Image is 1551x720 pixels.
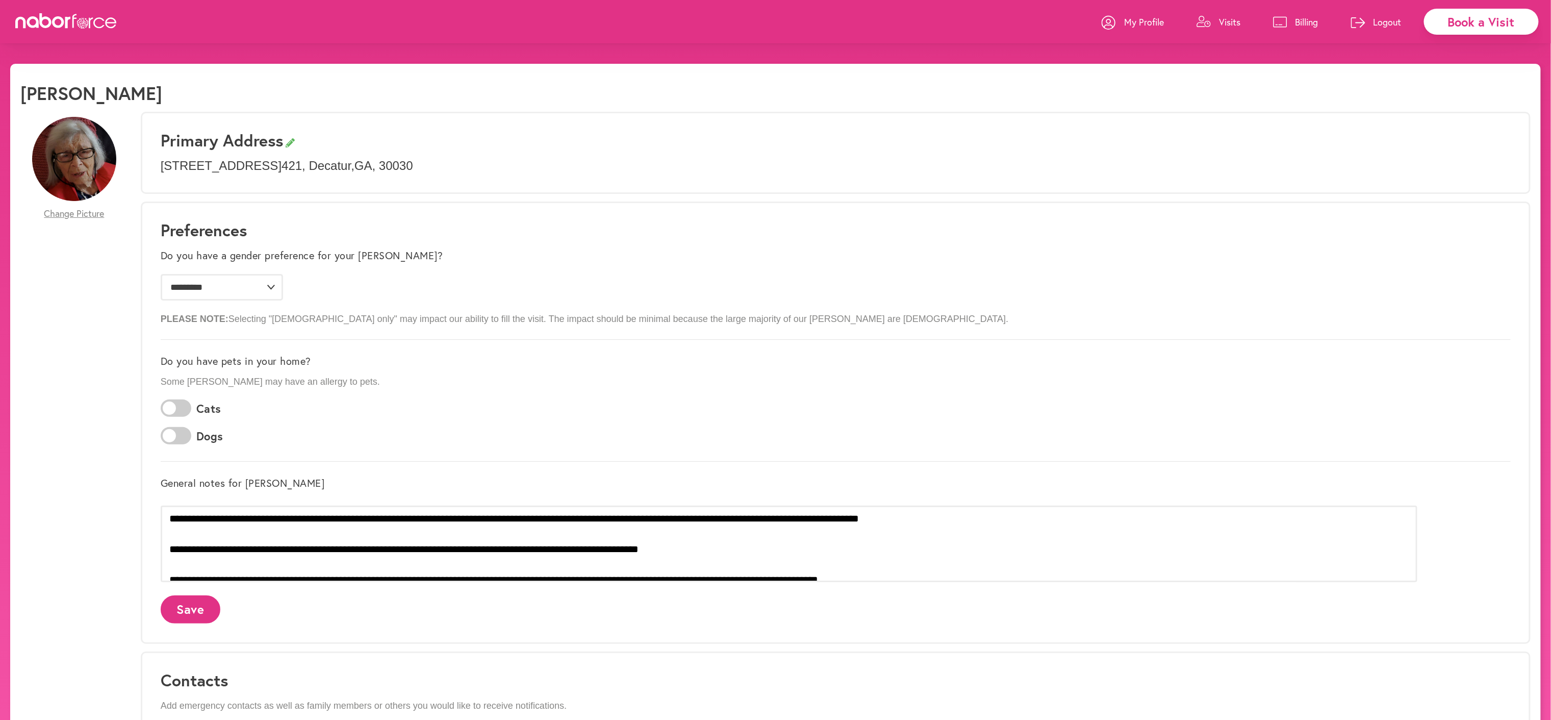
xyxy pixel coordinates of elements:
[161,595,220,624] button: Save
[161,159,1511,173] p: [STREET_ADDRESS] 421 , Decatur , GA , 30030
[161,220,1511,240] h1: Preferences
[1424,9,1539,35] div: Book a Visit
[161,671,1511,690] h3: Contacts
[1219,16,1240,28] p: Visits
[161,306,1511,325] p: Selecting "[DEMOGRAPHIC_DATA] only" may impact our ability to fill the visit. The impact should b...
[161,377,1511,388] p: Some [PERSON_NAME] may have an allergy to pets.
[32,117,116,201] img: 7r1bOS6R3uvO60Psj4An
[1295,16,1318,28] p: Billing
[161,314,228,324] b: PLEASE NOTE:
[20,82,162,104] h1: [PERSON_NAME]
[1124,16,1164,28] p: My Profile
[196,402,221,415] label: Cats
[161,355,311,367] label: Do you have pets in your home?
[161,131,1511,150] h3: Primary Address
[161,701,1511,712] p: Add emergency contacts as well as family members or others you would like to receive notifications.
[1273,7,1318,37] a: Billing
[1351,7,1402,37] a: Logout
[1102,7,1164,37] a: My Profile
[1197,7,1240,37] a: Visits
[1374,16,1402,28] p: Logout
[161,250,443,262] label: Do you have a gender preference for your [PERSON_NAME]?
[161,477,325,489] label: General notes for [PERSON_NAME]
[44,208,104,219] span: Change Picture
[196,430,223,443] label: Dogs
